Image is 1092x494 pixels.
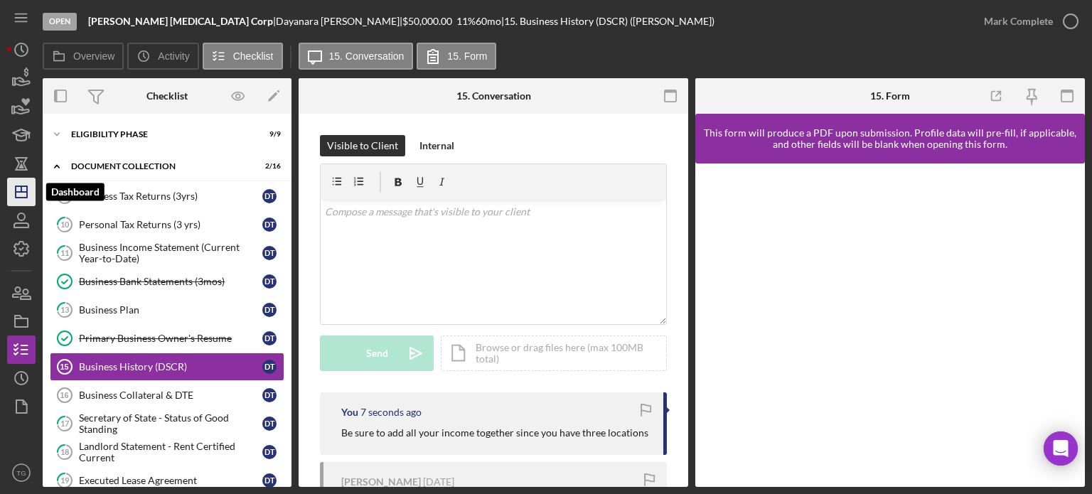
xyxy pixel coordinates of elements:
[43,13,77,31] div: Open
[262,473,277,488] div: D T
[50,381,284,409] a: 16Business Collateral & DTEDT
[43,43,124,70] button: Overview
[79,390,262,401] div: Business Collateral & DTE
[419,135,454,156] div: Internal
[50,239,284,267] a: 11Business Income Statement (Current Year-to-Date)DT
[262,303,277,317] div: D T
[262,388,277,402] div: D T
[60,419,70,428] tspan: 17
[60,476,70,485] tspan: 19
[341,407,358,418] div: You
[88,16,276,27] div: |
[423,476,454,488] time: 2025-07-19 16:50
[79,475,262,486] div: Executed Lease Agreement
[710,178,1072,473] iframe: Lenderfit form
[71,130,245,139] div: Eligibility Phase
[702,127,1078,150] div: This form will produce a PDF upon submission. Profile data will pre-fill, if applicable, and othe...
[262,331,277,345] div: D T
[203,43,283,70] button: Checklist
[501,16,714,27] div: | 15. Business History (DSCR) ([PERSON_NAME])
[63,191,68,200] tspan: 9
[402,16,456,27] div: $50,000.00
[127,43,198,70] button: Activity
[50,182,284,210] a: 9Business Tax Returns (3yrs)DT
[870,90,910,102] div: 15. Form
[262,274,277,289] div: D T
[233,50,274,62] label: Checklist
[262,417,277,431] div: D T
[50,210,284,239] a: 10Personal Tax Returns (3 yrs)DT
[276,16,402,27] div: Dayanara [PERSON_NAME] |
[79,242,262,264] div: Business Income Statement (Current Year-to-Date)
[79,304,262,316] div: Business Plan
[970,7,1085,36] button: Mark Complete
[456,90,531,102] div: 15. Conversation
[73,50,114,62] label: Overview
[366,335,388,371] div: Send
[447,50,487,62] label: 15. Form
[16,469,26,477] text: TG
[146,90,188,102] div: Checklist
[341,476,421,488] div: [PERSON_NAME]
[60,220,70,229] tspan: 10
[79,276,262,287] div: Business Bank Statements (3mos)
[984,7,1053,36] div: Mark Complete
[60,447,69,456] tspan: 18
[341,425,648,441] p: Be sure to add all your income together since you have three locations
[50,409,284,438] a: 17Secretary of State - Status of Good StandingDT
[320,335,434,371] button: Send
[79,333,262,344] div: Primary Business Owner's Resume
[262,246,277,260] div: D T
[299,43,414,70] button: 15. Conversation
[262,360,277,374] div: D T
[79,412,262,435] div: Secretary of State - Status of Good Standing
[417,43,496,70] button: 15. Form
[476,16,501,27] div: 60 mo
[50,267,284,296] a: Business Bank Statements (3mos)DT
[79,190,262,202] div: Business Tax Returns (3yrs)
[60,363,68,371] tspan: 15
[158,50,189,62] label: Activity
[88,15,273,27] b: [PERSON_NAME] [MEDICAL_DATA] Corp
[262,445,277,459] div: D T
[79,361,262,372] div: Business History (DSCR)
[255,162,281,171] div: 2 / 16
[50,296,284,324] a: 13Business PlanDT
[412,135,461,156] button: Internal
[320,135,405,156] button: Visible to Client
[262,218,277,232] div: D T
[71,162,245,171] div: Document Collection
[255,130,281,139] div: 9 / 9
[60,391,68,399] tspan: 16
[456,16,476,27] div: 11 %
[1044,431,1078,466] div: Open Intercom Messenger
[50,324,284,353] a: Primary Business Owner's ResumeDT
[60,305,69,314] tspan: 13
[262,189,277,203] div: D T
[60,248,69,257] tspan: 11
[79,441,262,463] div: Landlord Statement - Rent Certified Current
[50,353,284,381] a: 15Business History (DSCR)DT
[50,438,284,466] a: 18Landlord Statement - Rent Certified CurrentDT
[329,50,405,62] label: 15. Conversation
[327,135,398,156] div: Visible to Client
[360,407,422,418] time: 2025-08-13 19:24
[7,458,36,487] button: TG
[79,219,262,230] div: Personal Tax Returns (3 yrs)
